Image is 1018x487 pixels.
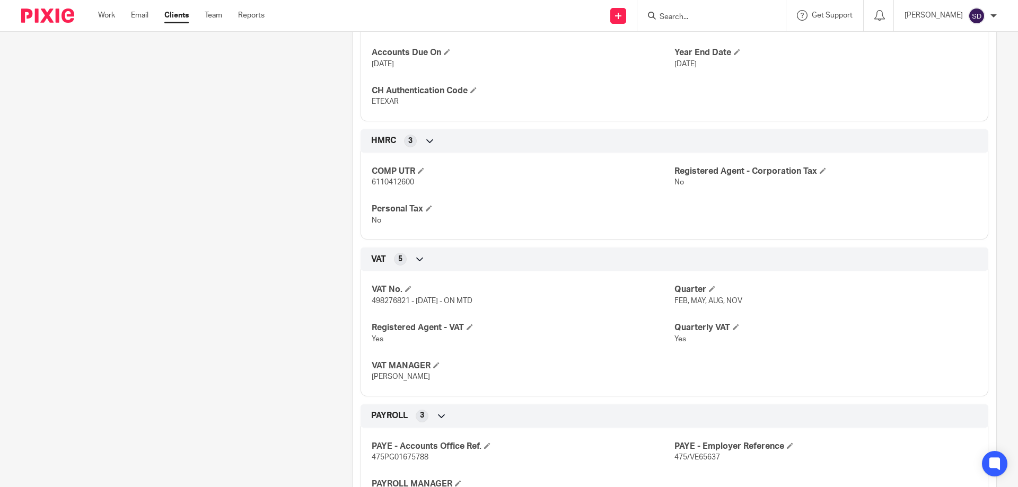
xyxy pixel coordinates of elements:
h4: PAYE - Accounts Office Ref. [372,441,674,452]
span: Yes [674,335,686,343]
span: [DATE] [372,60,394,68]
span: 475/VE65637 [674,454,720,461]
span: FEB, MAY, AUG, NOV [674,297,742,305]
span: Get Support [812,12,853,19]
a: Work [98,10,115,21]
h4: VAT MANAGER [372,360,674,371]
span: [DATE] [674,60,697,68]
a: Team [205,10,222,21]
span: 475PG01675788 [372,454,428,461]
h4: Quarter [674,284,977,295]
a: Reports [238,10,265,21]
h4: VAT No. [372,284,674,295]
h4: Accounts Due On [372,47,674,58]
span: VAT [371,254,386,265]
input: Search [659,13,754,22]
span: 3 [408,136,413,146]
span: No [674,179,684,186]
span: 6110412600 [372,179,414,186]
a: Email [131,10,148,21]
span: 5 [398,254,402,264]
h4: Personal Tax [372,203,674,215]
span: No [372,217,381,224]
span: PAYROLL [371,410,408,421]
h4: COMP UTR [372,166,674,177]
span: HMRC [371,135,396,146]
span: 3 [420,410,424,421]
span: Yes [372,335,383,343]
img: svg%3E [968,7,985,24]
h4: Year End Date [674,47,977,58]
p: [PERSON_NAME] [905,10,963,21]
h4: PAYE - Employer Reference [674,441,977,452]
span: 498276821 - [DATE] - ON MTD [372,297,472,305]
h4: Registered Agent - Corporation Tax [674,166,977,177]
a: Clients [164,10,189,21]
h4: Quarterly VAT [674,322,977,333]
img: Pixie [21,8,74,23]
h4: CH Authentication Code [372,85,674,96]
h4: Registered Agent - VAT [372,322,674,333]
span: ETEXAR [372,98,399,105]
span: [PERSON_NAME] [372,373,430,380]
